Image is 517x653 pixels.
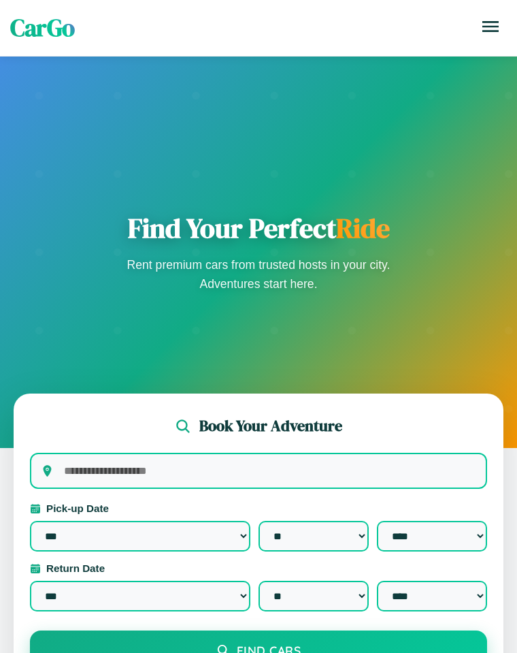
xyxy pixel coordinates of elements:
h1: Find Your Perfect [122,212,395,244]
span: CarGo [10,12,75,44]
label: Pick-up Date [30,503,487,514]
span: Ride [336,210,390,246]
label: Return Date [30,562,487,574]
p: Rent premium cars from trusted hosts in your city. Adventures start here. [122,255,395,293]
h2: Book Your Adventure [199,415,342,436]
